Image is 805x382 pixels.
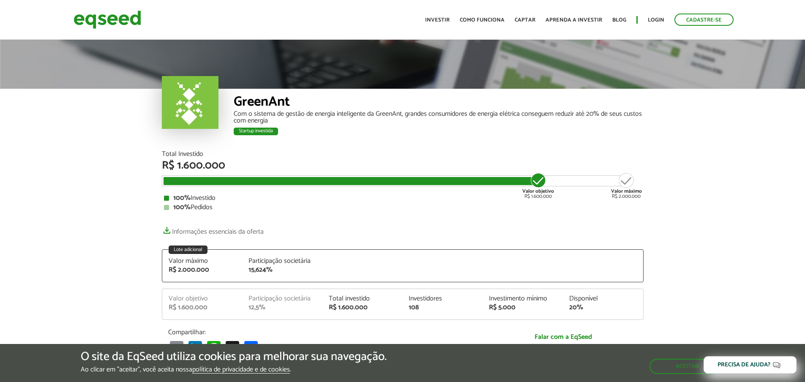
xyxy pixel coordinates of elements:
[489,295,557,302] div: Investimento mínimo
[569,304,637,311] div: 20%
[187,341,204,355] a: LinkedIn
[248,267,316,273] div: 15,624%
[169,295,236,302] div: Valor objetivo
[648,17,664,23] a: Login
[234,128,278,135] div: Startup investida
[522,172,554,199] div: R$ 1.600.000
[169,258,236,265] div: Valor máximo
[164,195,641,202] div: Investido
[224,341,241,355] a: X
[168,341,185,355] a: Email
[611,187,642,195] strong: Valor máximo
[515,17,535,23] a: Captar
[248,304,316,311] div: 12,5%
[164,204,641,211] div: Pedidos
[329,304,396,311] div: R$ 1.600.000
[546,17,602,23] a: Aprenda a investir
[425,17,450,23] a: Investir
[173,202,191,213] strong: 100%
[234,111,644,124] div: Com o sistema de gestão de energia inteligente da GreenAnt, grandes consumidores de energia elétr...
[81,350,387,363] h5: O site da EqSeed utiliza cookies para melhorar sua navegação.
[192,366,290,374] a: política de privacidade e de cookies
[169,304,236,311] div: R$ 1.600.000
[234,95,644,111] div: GreenAnt
[162,224,264,235] a: Informações essenciais da oferta
[74,8,141,31] img: EqSeed
[243,341,259,355] a: Compartilhar
[248,295,316,302] div: Participação societária
[169,267,236,273] div: R$ 2.000.000
[205,341,222,355] a: WhatsApp
[612,17,626,23] a: Blog
[674,14,734,26] a: Cadastre-se
[169,246,207,254] div: Lote adicional
[611,172,642,199] div: R$ 2.000.000
[173,192,191,204] strong: 100%
[409,304,476,311] div: 108
[460,17,505,23] a: Como funciona
[329,295,396,302] div: Total investido
[649,359,725,374] button: Aceitar
[248,258,316,265] div: Participação societária
[489,328,637,346] a: Falar com a EqSeed
[489,304,557,311] div: R$ 5.000
[522,187,554,195] strong: Valor objetivo
[168,328,477,336] p: Compartilhar:
[409,295,476,302] div: Investidores
[162,160,644,171] div: R$ 1.600.000
[162,151,644,158] div: Total Investido
[81,366,387,374] p: Ao clicar em "aceitar", você aceita nossa .
[569,295,637,302] div: Disponível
